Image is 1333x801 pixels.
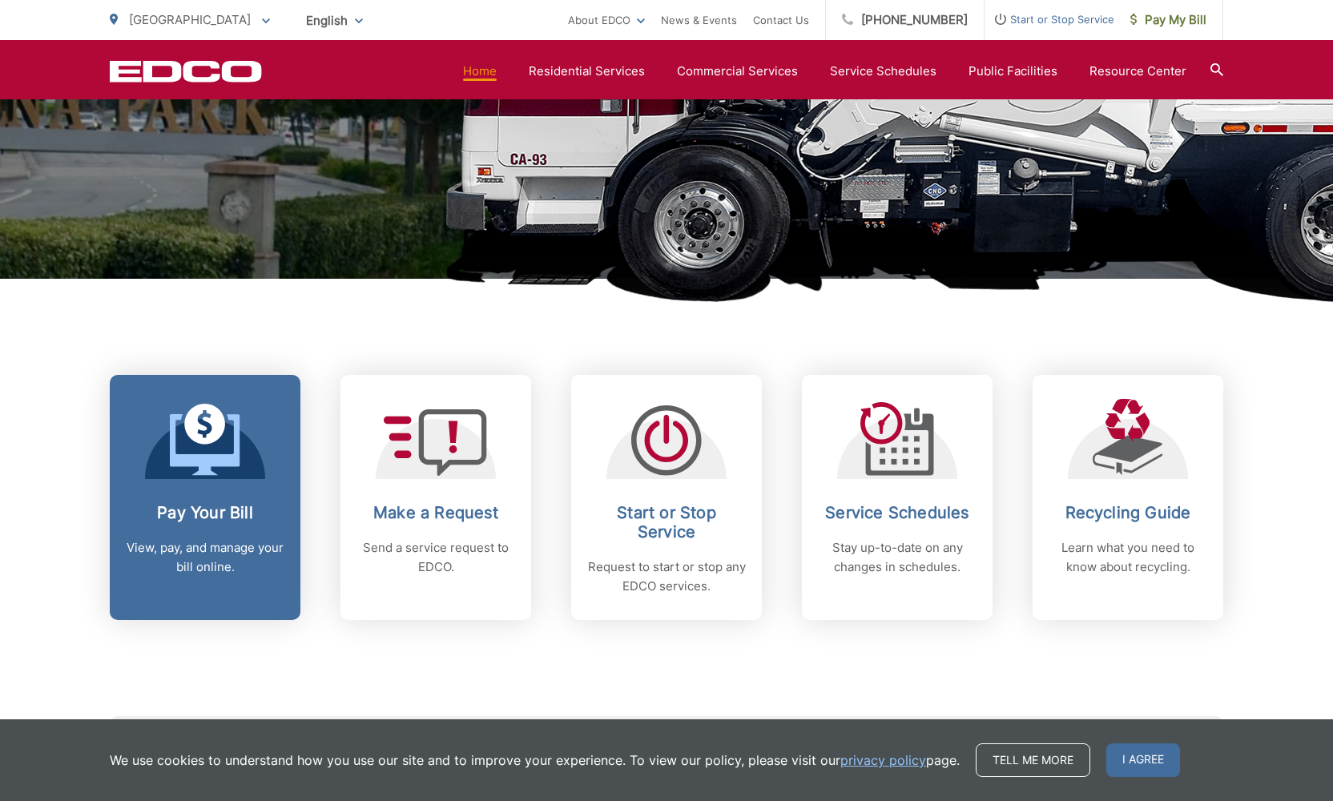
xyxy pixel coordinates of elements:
[294,6,375,34] span: English
[463,62,497,81] a: Home
[356,503,515,522] h2: Make a Request
[677,62,798,81] a: Commercial Services
[110,60,262,83] a: EDCD logo. Return to the homepage.
[110,751,960,770] p: We use cookies to understand how you use our site and to improve your experience. To view our pol...
[356,538,515,577] p: Send a service request to EDCO.
[802,375,993,620] a: Service Schedules Stay up-to-date on any changes in schedules.
[1089,62,1186,81] a: Resource Center
[818,538,977,577] p: Stay up-to-date on any changes in schedules.
[969,62,1057,81] a: Public Facilities
[840,751,926,770] a: privacy policy
[661,10,737,30] a: News & Events
[976,743,1090,777] a: Tell me more
[1130,10,1206,30] span: Pay My Bill
[830,62,936,81] a: Service Schedules
[529,62,645,81] a: Residential Services
[340,375,531,620] a: Make a Request Send a service request to EDCO.
[818,503,977,522] h2: Service Schedules
[568,10,645,30] a: About EDCO
[129,12,251,27] span: [GEOGRAPHIC_DATA]
[587,503,746,541] h2: Start or Stop Service
[110,375,300,620] a: Pay Your Bill View, pay, and manage your bill online.
[587,557,746,596] p: Request to start or stop any EDCO services.
[753,10,809,30] a: Contact Us
[126,503,284,522] h2: Pay Your Bill
[126,538,284,577] p: View, pay, and manage your bill online.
